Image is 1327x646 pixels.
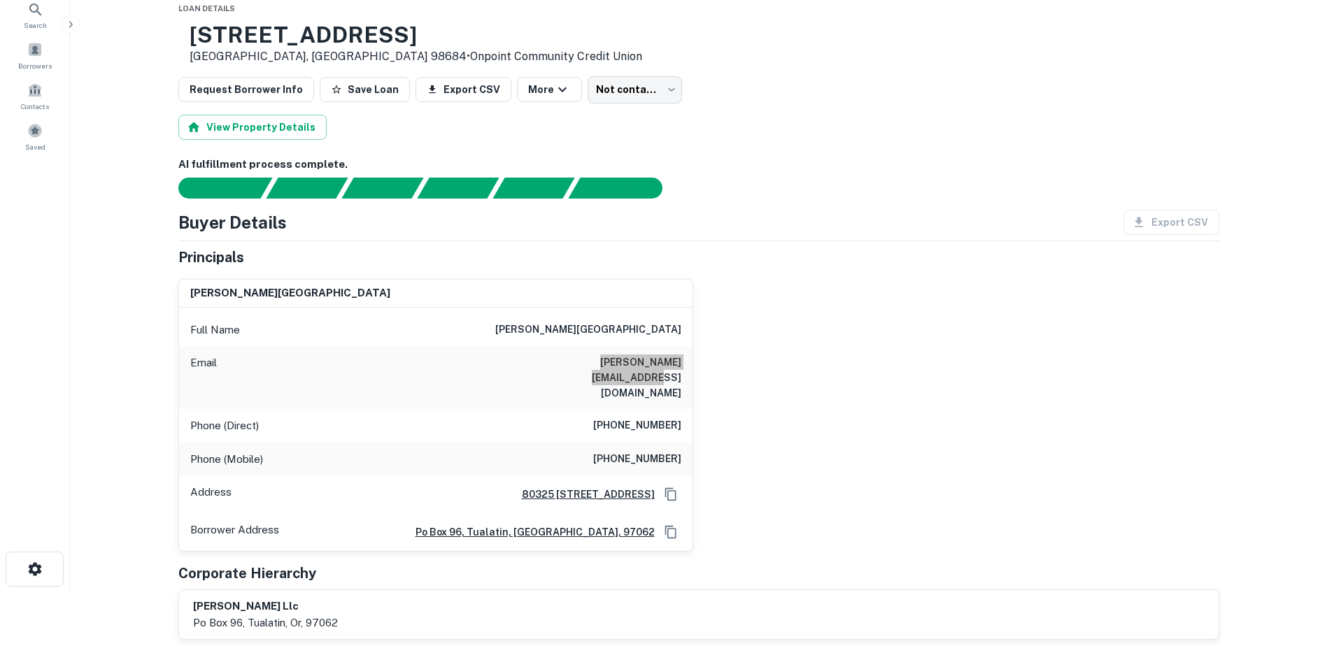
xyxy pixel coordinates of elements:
[178,4,235,13] span: Loan Details
[660,484,681,505] button: Copy Address
[190,285,390,301] h6: [PERSON_NAME][GEOGRAPHIC_DATA]
[517,77,582,102] button: More
[21,101,49,112] span: Contacts
[190,417,259,434] p: Phone (Direct)
[416,77,511,102] button: Export CSV
[193,615,338,631] p: po box 96, tualatin, or, 97062
[18,60,52,71] span: Borrowers
[266,178,348,199] div: Your request is received and processing...
[190,451,263,468] p: Phone (Mobile)
[593,417,681,434] h6: [PHONE_NUMBER]
[660,522,681,543] button: Copy Address
[495,322,681,338] h6: [PERSON_NAME][GEOGRAPHIC_DATA]
[178,77,314,102] button: Request Borrower Info
[178,210,287,235] h4: Buyer Details
[513,354,681,401] h6: [PERSON_NAME][EMAIL_ADDRESS][DOMAIN_NAME]
[4,36,66,74] a: Borrowers
[178,247,244,268] h5: Principals
[25,141,45,152] span: Saved
[4,77,66,115] a: Contacts
[417,178,499,199] div: Principals found, AI now looking for contact information...
[320,77,410,102] button: Save Loan
[1257,534,1327,601] iframe: Chat Widget
[470,50,642,63] a: Onpoint Community Credit Union
[178,563,316,584] h5: Corporate Hierarchy
[190,354,217,401] p: Email
[178,157,1219,173] h6: AI fulfillment process complete.
[24,20,47,31] span: Search
[190,484,232,505] p: Address
[341,178,423,199] div: Documents found, AI parsing details...
[588,76,682,103] div: Not contacted
[569,178,679,199] div: AI fulfillment process complete.
[4,117,66,155] a: Saved
[190,322,240,338] p: Full Name
[190,22,642,48] h3: [STREET_ADDRESS]
[190,48,642,65] p: [GEOGRAPHIC_DATA], [GEOGRAPHIC_DATA] 98684 •
[511,487,655,502] a: 80325 [STREET_ADDRESS]
[178,115,327,140] button: View Property Details
[190,522,279,543] p: Borrower Address
[162,178,267,199] div: Sending borrower request to AI...
[404,524,655,540] a: po box 96, tualatin, [GEOGRAPHIC_DATA], 97062
[492,178,574,199] div: Principals found, still searching for contact information. This may take time...
[193,598,338,615] h6: [PERSON_NAME] llc
[593,451,681,468] h6: [PHONE_NUMBER]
